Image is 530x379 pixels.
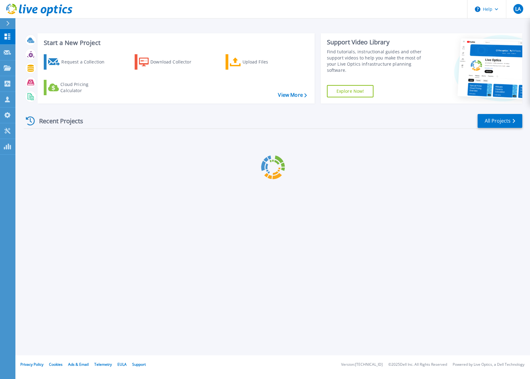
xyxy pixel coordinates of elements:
a: All Projects [478,114,522,128]
a: Telemetry [94,362,112,367]
a: EULA [117,362,127,367]
a: Ads & Email [68,362,89,367]
h3: Start a New Project [44,39,307,46]
a: Explore Now! [327,85,374,97]
li: Powered by Live Optics, a Dell Technology [453,363,524,367]
a: Privacy Policy [20,362,43,367]
a: Upload Files [226,54,294,70]
span: LA [515,6,521,11]
a: Support [132,362,146,367]
a: Cloud Pricing Calculator [44,80,112,95]
div: Cloud Pricing Calculator [60,81,110,94]
li: Version: [TECHNICAL_ID] [341,363,383,367]
div: Support Video Library [327,38,429,46]
div: Find tutorials, instructional guides and other support videos to help you make the most of your L... [327,49,429,73]
a: Cookies [49,362,63,367]
div: Recent Projects [24,113,92,128]
div: Upload Files [243,56,292,68]
div: Request a Collection [61,56,111,68]
a: Request a Collection [44,54,112,70]
div: Download Collector [150,56,200,68]
a: View More [278,92,307,98]
a: Download Collector [135,54,203,70]
li: © 2025 Dell Inc. All Rights Reserved [388,363,447,367]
